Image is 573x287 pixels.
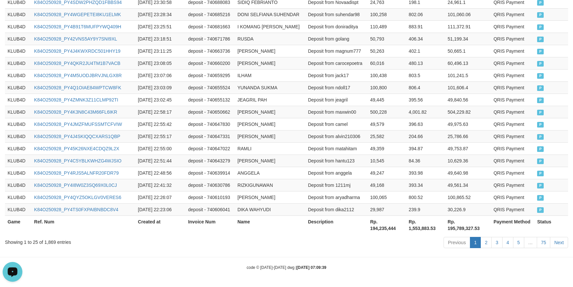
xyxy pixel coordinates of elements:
[445,8,491,20] td: 101,060.06
[135,155,185,167] td: [DATE] 22:51:44
[537,24,544,30] span: PAID
[305,142,368,155] td: Deposit from matahitam
[34,195,122,200] a: K84O250928_PY4QYZ5OKLGV0VERES6
[297,265,326,270] strong: [DATE] 07:09:39
[185,69,235,81] td: deposit - 740659295
[537,237,551,248] a: 75
[445,142,491,155] td: 49,753.87
[34,24,122,29] a: K84O250928_PY4B91T6MUFPYWQ409H
[537,73,544,79] span: PAID
[368,106,406,118] td: 500,228
[34,12,121,17] a: K84O250928_PY4WGEPETEI8KU1ELMK
[305,167,368,179] td: Deposit from anggela
[185,57,235,69] td: deposit - 740660200
[5,142,32,155] td: KLUB4D
[445,69,491,81] td: 101,241.5
[368,45,406,57] td: 50,263
[305,155,368,167] td: Deposit from hantu123
[185,81,235,94] td: deposit - 740655524
[445,191,491,203] td: 100,865.52
[491,8,535,20] td: QRIS Payment
[406,20,445,33] td: 883.91
[491,215,535,234] th: Payment Method
[368,142,406,155] td: 49,359
[480,237,492,248] a: 2
[305,69,368,81] td: Deposit from jack17
[406,94,445,106] td: 395.56
[5,118,32,130] td: KLUB4D
[445,45,491,57] td: 50,665.1
[305,215,368,234] th: Description
[235,45,305,57] td: [PERSON_NAME]
[368,69,406,81] td: 100,438
[502,237,513,248] a: 4
[406,142,445,155] td: 394.87
[491,142,535,155] td: QRIS Payment
[185,215,235,234] th: Invoice Num
[235,155,305,167] td: [PERSON_NAME]
[406,130,445,142] td: 204.66
[305,57,368,69] td: Deposit from carocepoetra
[235,8,305,20] td: DONI SELFIANA SUHENDAR
[406,215,445,234] th: Rp. 1,553,883.53
[135,191,185,203] td: [DATE] 22:26:07
[185,191,235,203] td: deposit - 740610193
[34,48,121,54] a: K84O250928_PY4J4KWXRDC501HHY19
[445,81,491,94] td: 101,606.4
[185,118,235,130] td: deposit - 740647830
[406,155,445,167] td: 84.36
[444,237,470,248] a: Previous
[305,20,368,33] td: Deposit from doniraditya
[235,130,305,142] td: [PERSON_NAME]
[5,167,32,179] td: KLUB4D
[491,155,535,167] td: QRIS Payment
[406,8,445,20] td: 802.06
[368,215,406,234] th: Rp. 194,235,444
[513,237,524,248] a: 5
[537,61,544,67] span: PAID
[305,203,368,215] td: Deposit from dika2112
[368,33,406,45] td: 50,793
[34,73,122,78] a: K84O250928_PY4M5UODJBRVJNLGX8R
[135,69,185,81] td: [DATE] 23:07:06
[5,57,32,69] td: KLUB4D
[34,183,117,188] a: K84O250928_PY4I8W0Z3SQ69X0L0CJ
[5,155,32,167] td: KLUB4D
[135,118,185,130] td: [DATE] 22:55:42
[406,167,445,179] td: 393.98
[34,146,119,151] a: K84O250928_PY45K26NXE4CDQZ9L2X
[5,215,32,234] th: Game
[32,215,135,234] th: Ref. Num
[406,191,445,203] td: 800.52
[135,81,185,94] td: [DATE] 23:03:09
[524,237,537,248] a: …
[5,94,32,106] td: KLUB4D
[305,8,368,20] td: Deposit from suhendar98
[5,236,234,245] div: Showing 1 to 25 of 1,869 entries
[135,179,185,191] td: [DATE] 22:41:32
[135,130,185,142] td: [DATE] 22:55:17
[368,81,406,94] td: 100,800
[537,134,544,140] span: PAID
[406,179,445,191] td: 393.34
[445,167,491,179] td: 49,640.98
[534,215,568,234] th: Status
[185,155,235,167] td: deposit - 740643279
[368,203,406,215] td: 29,987
[537,158,544,164] span: PAID
[185,33,235,45] td: deposit - 740671786
[34,170,119,176] a: K84O250928_PY4RJS5ALNFR20FDR79
[305,81,368,94] td: Deposit from ndoll17
[368,167,406,179] td: 49,247
[5,69,32,81] td: KLUB4D
[135,33,185,45] td: [DATE] 23:18:51
[445,57,491,69] td: 60,496.13
[537,49,544,54] span: PAID
[491,203,535,215] td: QRIS Payment
[185,94,235,106] td: deposit - 740655132
[135,20,185,33] td: [DATE] 23:25:51
[135,57,185,69] td: [DATE] 23:08:05
[445,20,491,33] td: 111,372.91
[406,33,445,45] td: 406.34
[491,69,535,81] td: QRIS Payment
